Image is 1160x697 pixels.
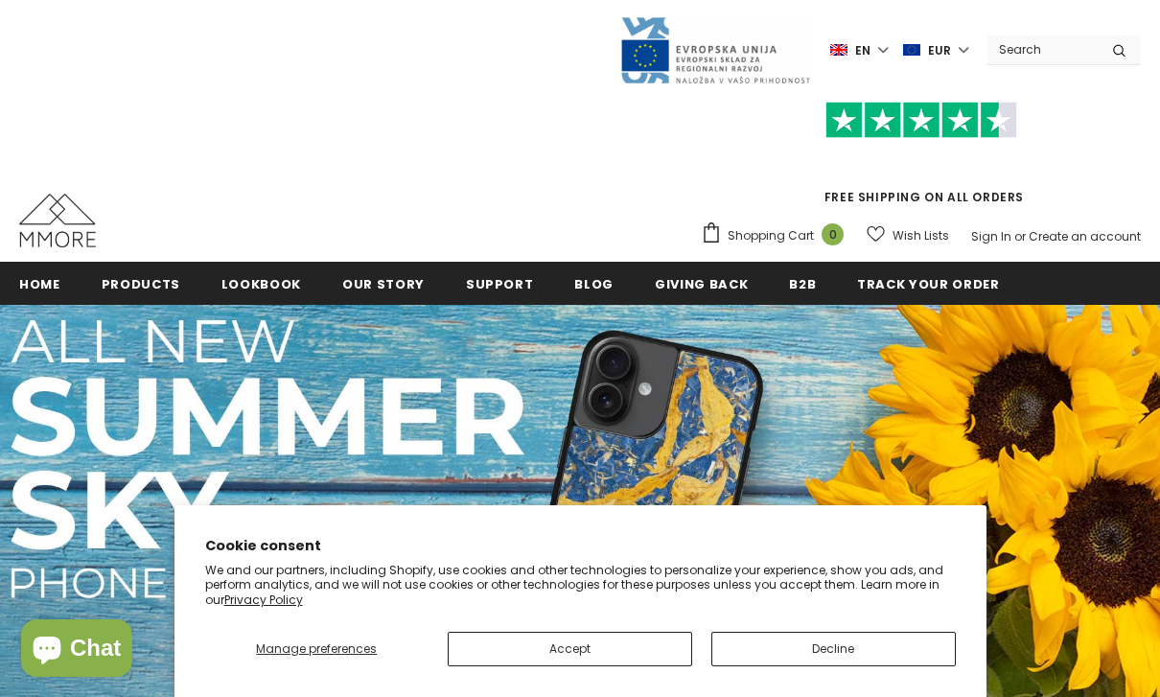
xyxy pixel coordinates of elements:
a: Products [102,262,180,305]
span: 0 [822,223,844,245]
button: Accept [448,632,692,666]
span: Manage preferences [256,640,377,657]
a: Javni Razpis [619,41,811,58]
span: or [1014,228,1026,244]
a: Giving back [655,262,748,305]
span: EUR [928,41,951,60]
span: FREE SHIPPING ON ALL ORDERS [701,110,1141,205]
span: Wish Lists [893,226,949,245]
span: Home [19,275,60,293]
p: We and our partners, including Shopify, use cookies and other technologies to personalize your ex... [205,563,956,608]
a: Home [19,262,60,305]
span: Our Story [342,275,425,293]
img: MMORE Cases [19,194,96,247]
a: Blog [574,262,614,305]
span: Track your order [857,275,999,293]
input: Search Site [987,35,1098,63]
img: i-lang-1.png [830,42,847,58]
a: support [466,262,534,305]
a: Shopping Cart 0 [701,221,853,250]
a: Track your order [857,262,999,305]
button: Decline [711,632,956,666]
span: Products [102,275,180,293]
a: Sign In [971,228,1011,244]
a: Wish Lists [867,219,949,252]
iframe: Customer reviews powered by Trustpilot [701,138,1141,188]
span: Giving back [655,275,748,293]
img: Javni Razpis [619,15,811,85]
span: B2B [789,275,816,293]
a: Lookbook [221,262,301,305]
span: Lookbook [221,275,301,293]
img: Trust Pilot Stars [825,102,1017,139]
span: Shopping Cart [728,226,814,245]
a: Our Story [342,262,425,305]
button: Manage preferences [205,632,429,666]
span: support [466,275,534,293]
a: Privacy Policy [224,592,303,608]
span: en [855,41,870,60]
inbox-online-store-chat: Shopify online store chat [15,619,138,682]
h2: Cookie consent [205,536,956,556]
a: B2B [789,262,816,305]
span: Blog [574,275,614,293]
a: Create an account [1029,228,1141,244]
